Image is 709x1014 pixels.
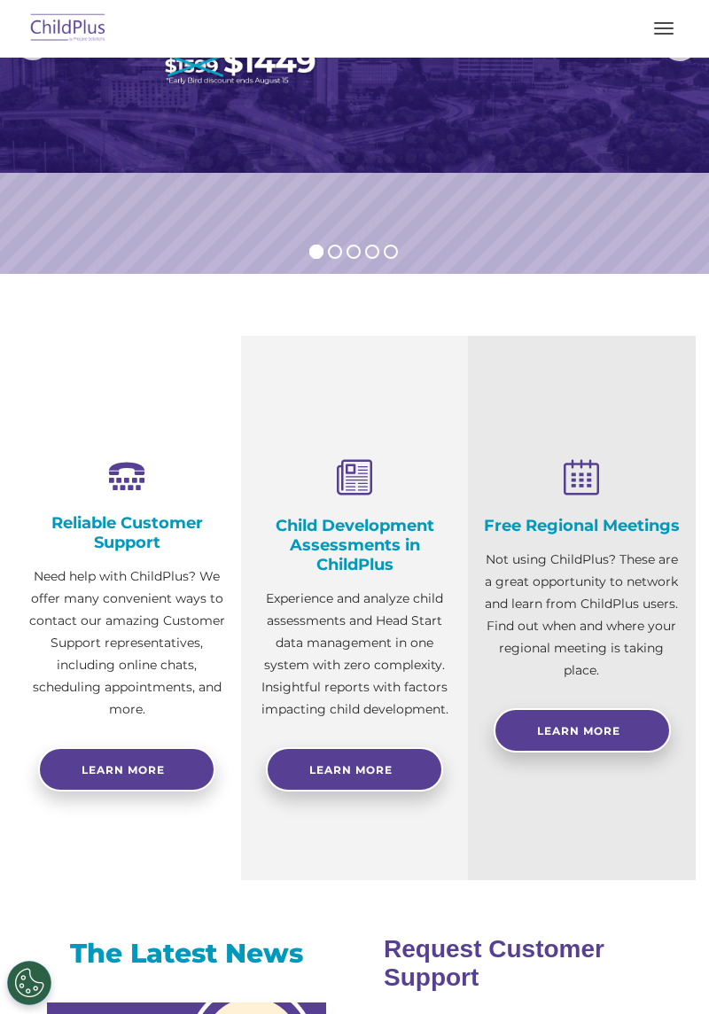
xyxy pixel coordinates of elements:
[309,763,393,776] span: Learn More
[254,516,456,574] h4: Child Development Assessments in ChildPlus
[82,763,165,776] span: Learn more
[481,516,682,535] h4: Free Regional Meetings
[27,565,228,721] p: Need help with ChildPlus? We offer many convenient ways to contact our amazing Customer Support r...
[481,549,682,682] p: Not using ChildPlus? These are a great opportunity to network and learn from ChildPlus users. Fin...
[7,961,51,1005] button: Cookies Settings
[418,823,709,1014] iframe: Chat Widget
[254,588,456,721] p: Experience and analyze child assessments and Head Start data management in one system with zero c...
[47,936,326,971] h3: The Latest News
[537,724,620,737] span: Learn More
[266,747,443,792] a: Learn More
[27,513,228,552] h4: Reliable Customer Support
[38,747,215,792] a: Learn more
[27,8,110,50] img: ChildPlus by Procare Solutions
[494,708,671,753] a: Learn More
